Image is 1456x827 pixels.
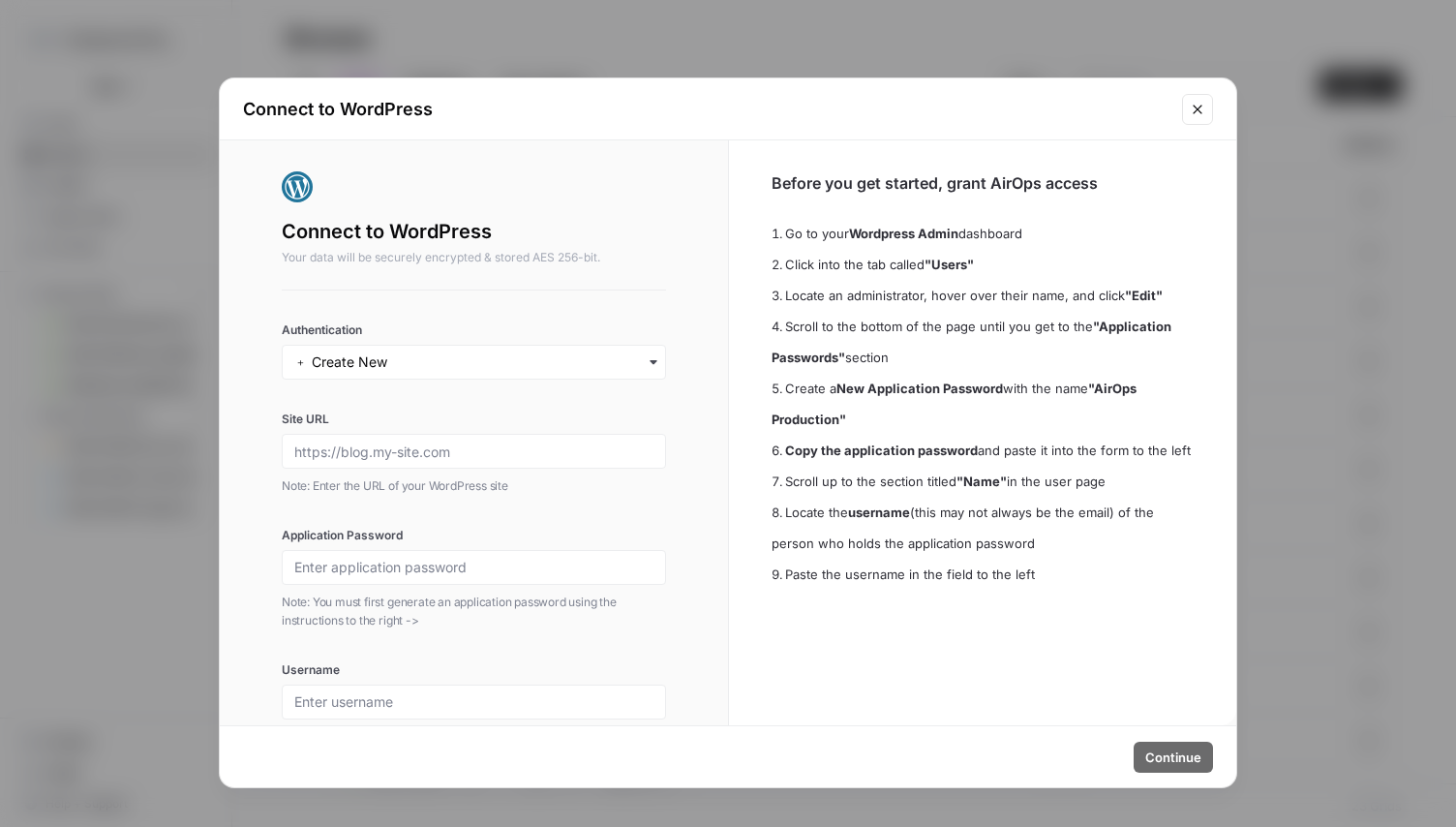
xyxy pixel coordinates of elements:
[282,527,666,544] label: Application Password
[282,411,666,428] label: Site URL
[294,443,653,460] input: https://blog.my-site.com
[772,218,1195,249] li: Go to your dashboard
[772,171,1195,195] h3: Before you get started, grant AirOps access
[849,226,958,241] strong: Wordpress Admin
[294,352,653,372] input: ﹢ Create New
[772,435,1195,466] li: and paste it into the form to the left
[282,322,666,339] label: Authentication
[956,474,1007,489] strong: "Name"
[772,559,1195,590] li: Paste the username in the field to the left
[785,443,978,458] strong: Copy the application password
[925,257,974,272] strong: "Users"
[282,218,666,245] h2: Connect to WordPress
[1182,94,1213,125] button: Close modal
[836,381,1003,396] strong: New Application Password
[294,559,653,576] input: Enter application password
[772,466,1195,497] li: Scroll up to the section titled in the user page
[772,311,1195,373] li: Scroll to the bottom of the page until you get to the section
[282,249,666,266] p: Your data will be securely encrypted & stored AES 256-bit.
[1125,288,1163,303] strong: "Edit"
[1134,742,1213,773] button: Continue
[282,476,666,496] p: Note: Enter the URL of your WordPress site
[848,505,910,520] strong: username
[294,693,653,711] input: Enter username
[772,373,1195,435] li: Create a with the name
[1145,748,1201,767] span: Continue
[772,249,1195,280] li: Click into the tab called
[772,497,1195,559] li: Locate the (this may not always be the email) of the person who holds the application password
[282,593,666,630] p: Note: You must first generate an application password using the instructions to the right ->
[243,96,1170,123] h2: Connect to WordPress
[282,661,666,679] label: Username
[772,280,1195,311] li: Locate an administrator, hover over their name, and click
